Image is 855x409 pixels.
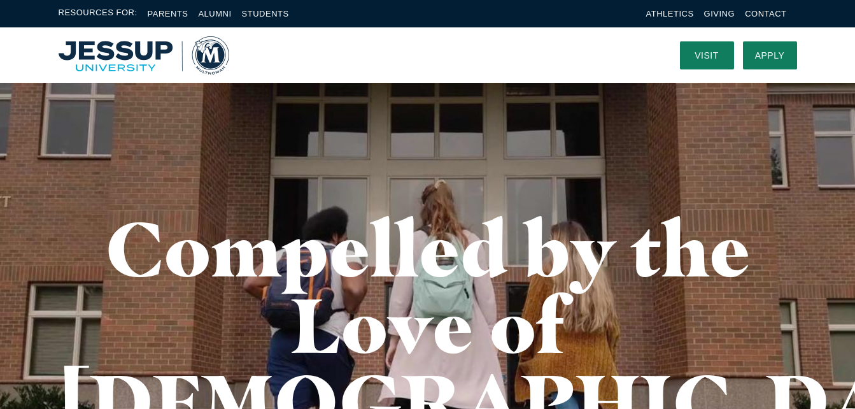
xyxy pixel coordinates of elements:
a: Visit [680,41,734,69]
img: Multnomah University Logo [59,36,229,75]
span: Resources For: [59,6,138,21]
a: Giving [704,9,735,18]
a: Apply [743,41,797,69]
a: Students [242,9,289,18]
a: Athletics [646,9,694,18]
a: Contact [745,9,786,18]
a: Parents [148,9,188,18]
a: Home [59,36,229,75]
a: Alumni [198,9,231,18]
